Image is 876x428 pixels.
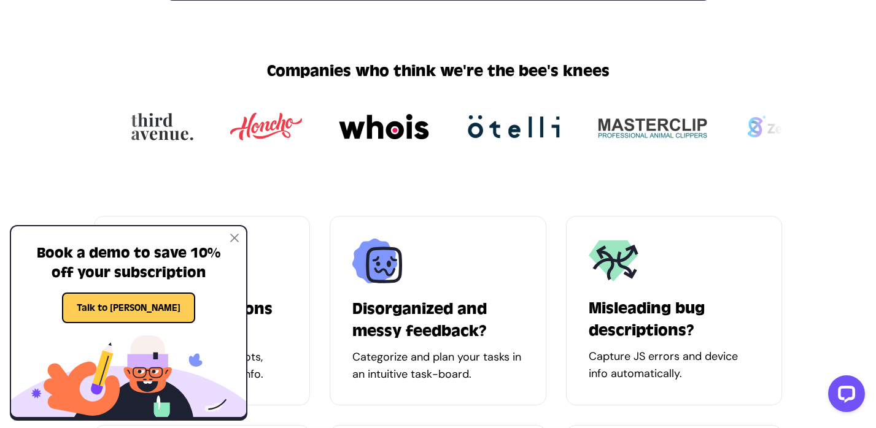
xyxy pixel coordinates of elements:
[267,59,610,83] h2: Companies who think we're the bee's knees
[589,348,760,382] p: Capture JS errors and device info automatically.
[28,243,229,283] h4: Book a demo to save 10% off your subscription
[352,298,524,342] h3: Disorganized and messy feedback?
[352,239,402,283] img: Automatic image capturing
[589,297,760,342] h3: Misleading bug descriptions?
[62,292,195,323] button: Talk to [PERSON_NAME]
[818,370,870,422] iframe: LiveChat chat widget
[62,302,195,313] a: Talk to [PERSON_NAME]
[352,348,524,383] p: Categorize and plan your tasks in an intuitive task-board.
[230,234,239,242] img: Close popup
[589,240,641,281] img: QA problem solutions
